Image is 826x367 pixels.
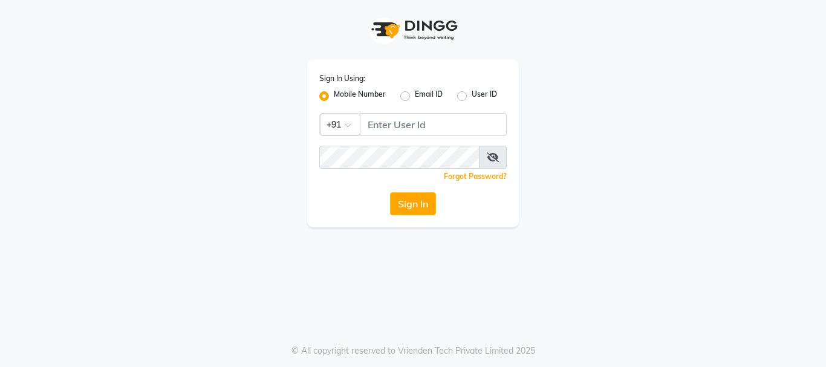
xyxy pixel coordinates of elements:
[360,113,507,136] input: Username
[365,12,461,48] img: logo1.svg
[319,146,480,169] input: Username
[319,73,365,84] label: Sign In Using:
[415,89,443,103] label: Email ID
[444,172,507,181] a: Forgot Password?
[390,192,436,215] button: Sign In
[334,89,386,103] label: Mobile Number
[472,89,497,103] label: User ID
